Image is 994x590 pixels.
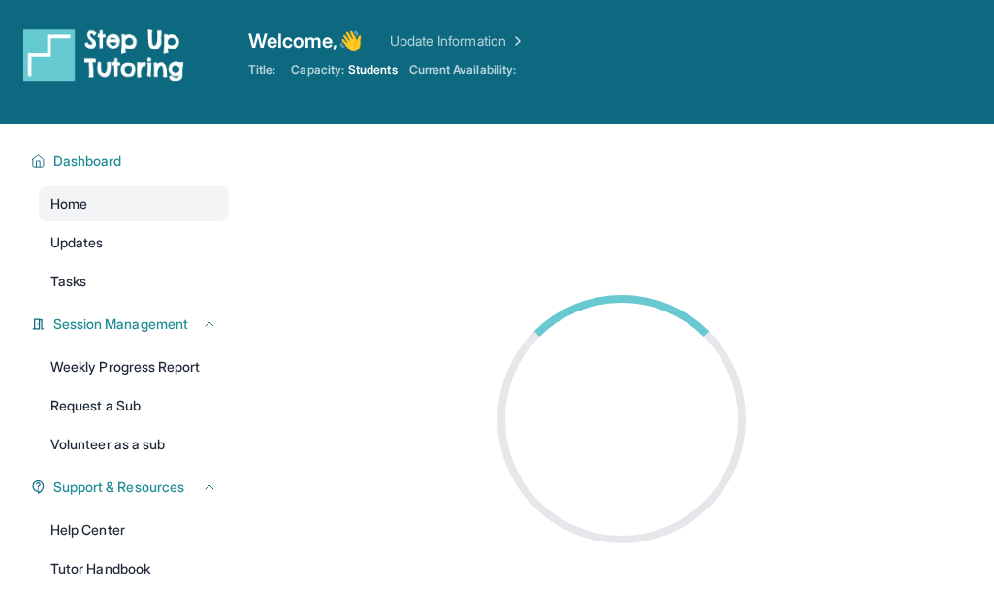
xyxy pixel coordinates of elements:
span: Tasks [50,272,86,291]
button: Dashboard [46,151,217,171]
a: Request a Sub [39,388,229,423]
span: Session Management [53,314,188,334]
button: Support & Resources [46,477,217,497]
span: Students [348,62,398,78]
span: Support & Resources [53,477,184,497]
button: Session Management [46,314,217,334]
a: Update Information [390,31,526,50]
span: Dashboard [53,151,122,171]
a: Tutor Handbook [39,551,229,586]
span: Title: [248,62,275,78]
span: Welcome, 👋 [248,27,363,54]
span: Capacity: [291,62,344,78]
a: Volunteer as a sub [39,427,229,462]
span: Home [50,194,87,213]
a: Home [39,186,229,221]
img: Chevron Right [506,31,526,50]
a: Tasks [39,264,229,299]
a: Help Center [39,512,229,547]
a: Updates [39,225,229,260]
span: Updates [50,233,104,252]
span: Current Availability: [409,62,516,78]
img: logo [23,27,184,82]
a: Weekly Progress Report [39,349,229,384]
